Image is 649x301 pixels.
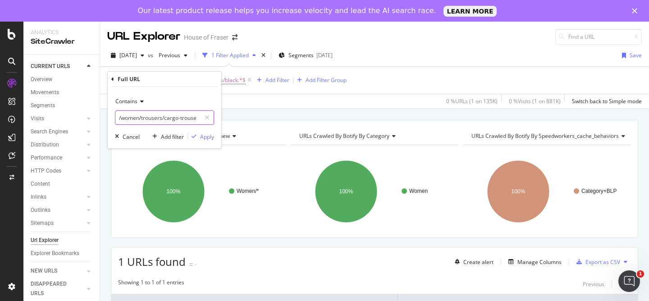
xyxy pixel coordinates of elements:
[31,192,84,202] a: Inlinks
[31,219,84,228] a: Sitemaps
[632,8,641,14] div: Close
[409,188,428,194] text: Women
[107,48,148,63] button: [DATE]
[189,263,193,266] img: Equal
[31,179,50,189] div: Content
[155,51,180,59] span: Previous
[199,48,260,63] button: 1 Filter Applied
[618,270,640,292] iframe: Intercom live chat
[573,255,620,269] button: Export as CSV
[237,188,259,194] text: Women/*
[31,279,76,298] div: DISAPPEARED URLS
[31,279,84,298] a: DISAPPEARED URLS
[572,97,642,105] div: Switch back to Simple mode
[149,132,184,141] button: Add filter
[31,101,55,110] div: Segments
[31,249,79,258] div: Explorer Bookmarks
[585,258,620,266] div: Export as CSV
[446,97,498,105] div: 0 % URLs ( 1 on 135K )
[568,94,642,109] button: Switch back to Simple mode
[31,153,62,163] div: Performance
[297,129,451,143] h4: URLs Crawled By Botify By category
[275,48,336,63] button: Segments[DATE]
[509,97,561,105] div: 0 % Visits ( 1 on 881K )
[31,62,70,71] div: CURRENT URLS
[195,260,197,268] div: -
[583,278,604,289] button: Previous
[232,34,238,41] div: arrow-right-arrow-left
[618,48,642,63] button: Save
[148,51,155,59] span: vs
[31,29,92,36] div: Analytics
[581,188,617,194] text: Category+BLP
[31,140,59,150] div: Distribution
[505,256,562,267] button: Manage Columns
[184,33,229,42] div: House of Fraser
[339,188,353,195] text: 100%
[299,132,389,140] span: URLs Crawled By Botify By category
[138,6,436,15] div: Our latest product release helps you increase velocity and lead the AI search race.
[637,270,644,278] span: 1
[118,152,286,231] svg: A chart.
[583,280,604,288] div: Previous
[31,179,93,189] a: Content
[463,152,631,231] svg: A chart.
[31,166,84,176] a: HTTP Codes
[188,132,214,141] button: Apply
[31,140,84,150] a: Distribution
[31,75,52,84] div: Overview
[471,132,619,140] span: URLs Crawled By Botify By speedworkers_cache_behaviors
[293,75,347,86] button: Add Filter Group
[288,51,314,59] span: Segments
[31,205,84,215] a: Outlinks
[260,51,267,60] div: times
[115,97,137,105] span: Contains
[443,6,497,17] a: LEARN MORE
[31,101,93,110] a: Segments
[200,133,214,141] div: Apply
[161,133,184,141] div: Add filter
[316,51,333,59] div: [DATE]
[167,188,181,195] text: 100%
[31,205,50,215] div: Outlinks
[123,133,140,141] div: Cancel
[31,127,68,137] div: Search Engines
[111,132,140,141] button: Cancel
[118,254,186,269] span: 1 URLs found
[31,166,61,176] div: HTTP Codes
[31,236,93,245] a: Url Explorer
[31,88,93,97] a: Movements
[31,114,44,123] div: Visits
[306,76,347,84] div: Add Filter Group
[155,48,191,63] button: Previous
[463,258,494,266] div: Create alert
[31,114,84,123] a: Visits
[512,188,526,195] text: 100%
[31,249,93,258] a: Explorer Bookmarks
[211,51,249,59] div: 1 Filter Applied
[31,266,57,276] div: NEW URLS
[555,29,642,45] input: Find a URL
[31,236,59,245] div: Url Explorer
[470,129,632,143] h4: URLs Crawled By Botify By speedworkers_cache_behaviors
[31,153,84,163] a: Performance
[517,258,562,266] div: Manage Columns
[31,62,84,71] a: CURRENT URLS
[291,152,459,231] svg: A chart.
[31,36,92,47] div: SiteCrawler
[118,278,184,289] div: Showing 1 to 1 of 1 entries
[265,76,289,84] div: Add Filter
[31,127,84,137] a: Search Engines
[31,266,84,276] a: NEW URLS
[630,51,642,59] div: Save
[253,75,289,86] button: Add Filter
[31,88,59,97] div: Movements
[451,255,494,269] button: Create alert
[118,75,140,83] div: Full URL
[107,29,180,44] div: URL Explorer
[31,75,93,84] a: Overview
[31,192,46,202] div: Inlinks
